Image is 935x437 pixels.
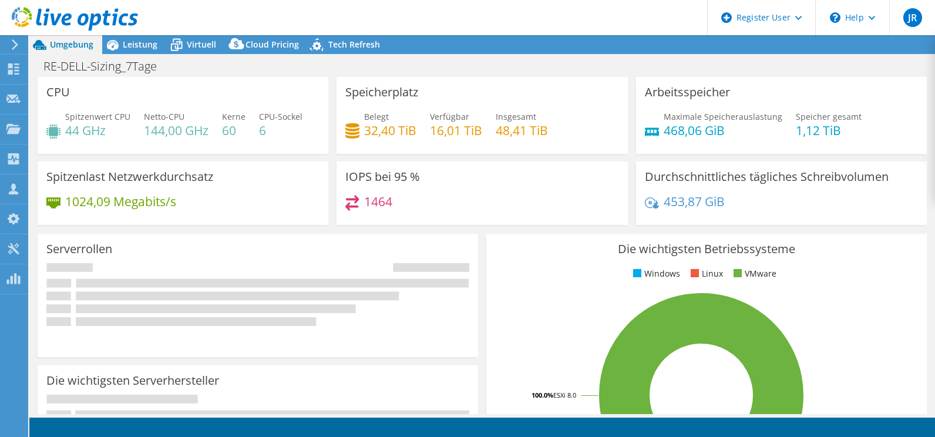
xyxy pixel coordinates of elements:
h3: Die wichtigsten Serverhersteller [46,374,219,387]
span: Kerne [222,111,245,122]
h4: 144,00 GHz [144,124,208,137]
span: Spitzenwert CPU [65,111,130,122]
span: Virtuell [187,39,216,50]
span: Leistung [123,39,157,50]
span: JR [903,8,922,27]
tspan: 100.0% [532,391,553,399]
li: VMware [731,267,776,280]
li: Linux [688,267,723,280]
h3: Die wichtigsten Betriebssysteme [495,243,918,256]
span: Umgebung [50,39,93,50]
h4: 6 [259,124,302,137]
span: Maximale Speicherauslastung [664,111,782,122]
span: CPU-Sockel [259,111,302,122]
li: Windows [630,267,680,280]
h4: 468,06 GiB [664,124,782,137]
h3: Serverrollen [46,243,112,256]
span: Insgesamt [496,111,536,122]
h4: 1,12 TiB [796,124,862,137]
h4: 32,40 TiB [364,124,416,137]
h1: RE-DELL-Sizing_7Tage [38,60,175,73]
span: Belegt [364,111,389,122]
h3: CPU [46,86,70,99]
h3: IOPS bei 95 % [345,170,420,183]
span: Speicher gesamt [796,111,862,122]
h4: 60 [222,124,245,137]
h3: Durchschnittliches tägliches Schreibvolumen [645,170,889,183]
h4: 48,41 TiB [496,124,548,137]
h3: Spitzenlast Netzwerkdurchsatz [46,170,213,183]
tspan: ESXi 8.0 [553,391,576,399]
h4: 453,87 GiB [664,195,725,208]
h4: 1024,09 Megabits/s [65,195,176,208]
span: Netto-CPU [144,111,184,122]
h4: 44 GHz [65,124,130,137]
h4: 16,01 TiB [430,124,482,137]
span: Tech Refresh [328,39,380,50]
span: Cloud Pricing [245,39,299,50]
h3: Arbeitsspeicher [645,86,730,99]
h3: Speicherplatz [345,86,418,99]
h4: 1464 [364,195,392,208]
span: Verfügbar [430,111,469,122]
svg: \n [830,12,840,23]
